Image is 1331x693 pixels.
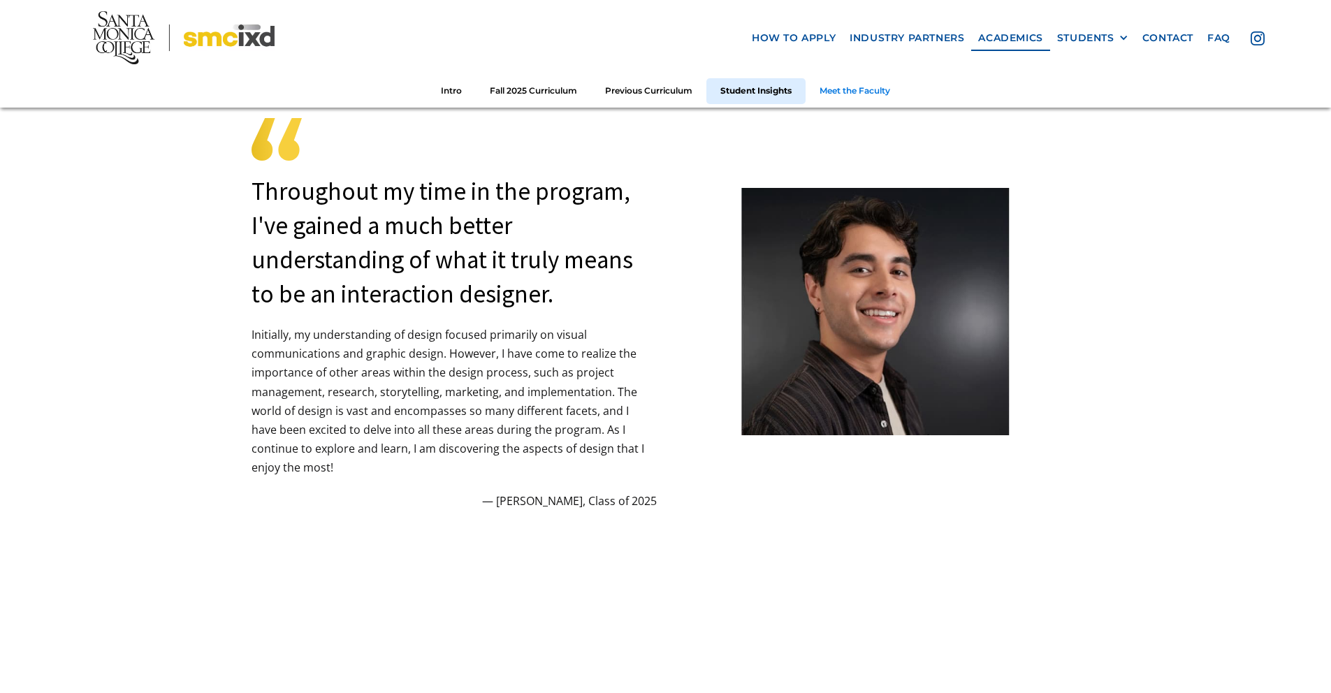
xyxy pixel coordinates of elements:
[843,25,971,51] a: industry partners
[1057,32,1114,44] div: STUDENTS
[745,25,843,51] a: how to apply
[706,78,806,104] a: Student Insights
[1251,31,1265,45] img: icon - instagram
[427,78,476,104] a: Intro
[93,11,275,64] img: Santa Monica College - SMC IxD logo
[476,78,591,104] a: Fall 2025 Curriculum
[806,78,904,104] a: Meet the Faculty
[252,118,302,161] img: icon - quote
[252,492,657,511] p: — [PERSON_NAME], Class of 2025
[252,175,657,312] div: Throughout my time in the program, I've gained a much better understanding of what it truly means...
[252,326,657,478] p: Initially, my understanding of design focused primarily on visual communications and graphic desi...
[1135,25,1200,51] a: contact
[971,25,1049,51] a: Academics
[1200,25,1237,51] a: faq
[1057,32,1128,44] div: STUDENTS
[591,78,706,104] a: Previous Curriculum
